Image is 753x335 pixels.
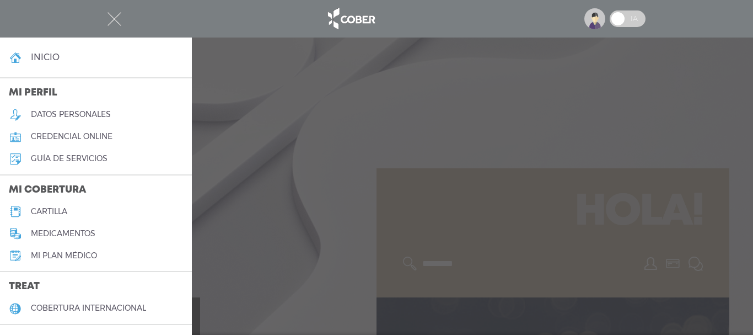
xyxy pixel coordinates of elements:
h5: Mi plan médico [31,251,97,260]
img: Cober_menu-close-white.svg [107,12,121,26]
h5: medicamentos [31,229,95,238]
img: logo_cober_home-white.png [322,6,380,32]
h5: credencial online [31,132,112,141]
img: profile-placeholder.svg [584,8,605,29]
h4: inicio [31,52,60,62]
h5: cartilla [31,207,67,216]
h5: datos personales [31,110,111,119]
h5: guía de servicios [31,154,107,163]
h5: cobertura internacional [31,304,146,313]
